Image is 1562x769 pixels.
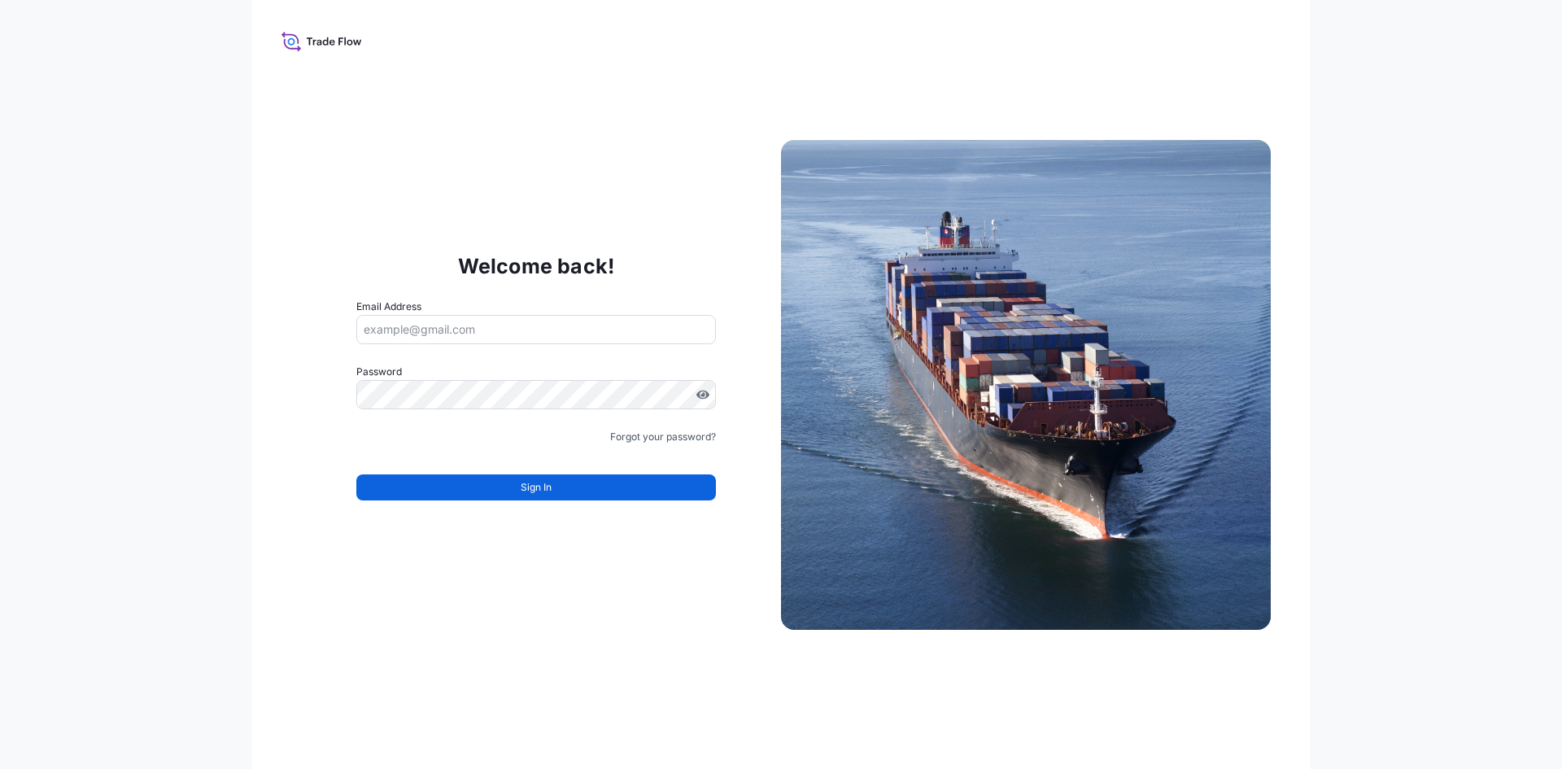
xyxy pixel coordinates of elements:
button: Sign In [356,474,716,500]
label: Email Address [356,299,421,315]
span: Sign In [521,479,552,496]
label: Password [356,364,716,380]
input: example@gmail.com [356,315,716,344]
button: Show password [696,388,709,401]
a: Forgot your password? [610,429,716,445]
p: Welcome back! [458,253,615,279]
img: Ship illustration [781,140,1271,630]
